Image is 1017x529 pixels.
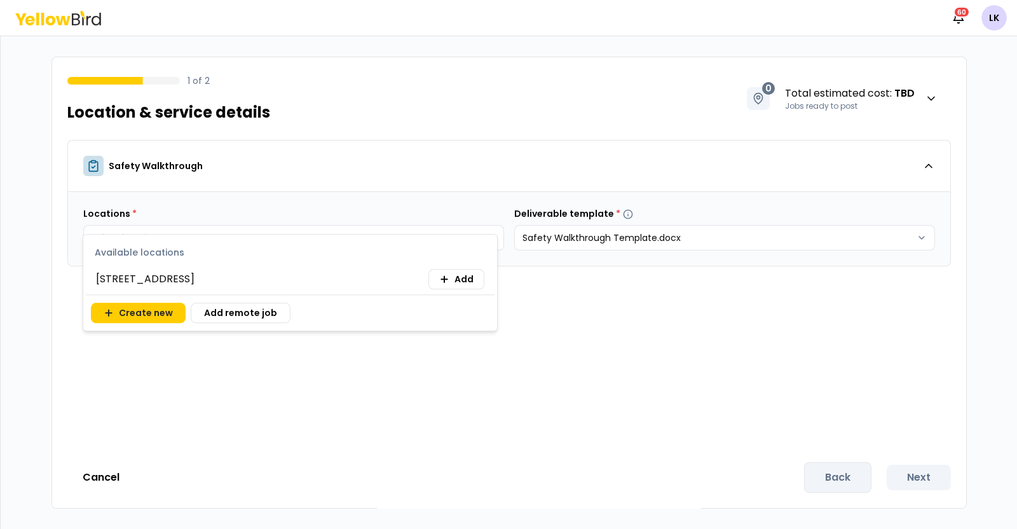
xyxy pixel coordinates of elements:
[454,273,474,285] span: Add
[86,237,495,264] div: Available locations
[91,303,186,323] button: Create new
[96,271,195,287] span: [STREET_ADDRESS]
[191,303,290,323] button: Add remote job
[428,269,484,289] button: Add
